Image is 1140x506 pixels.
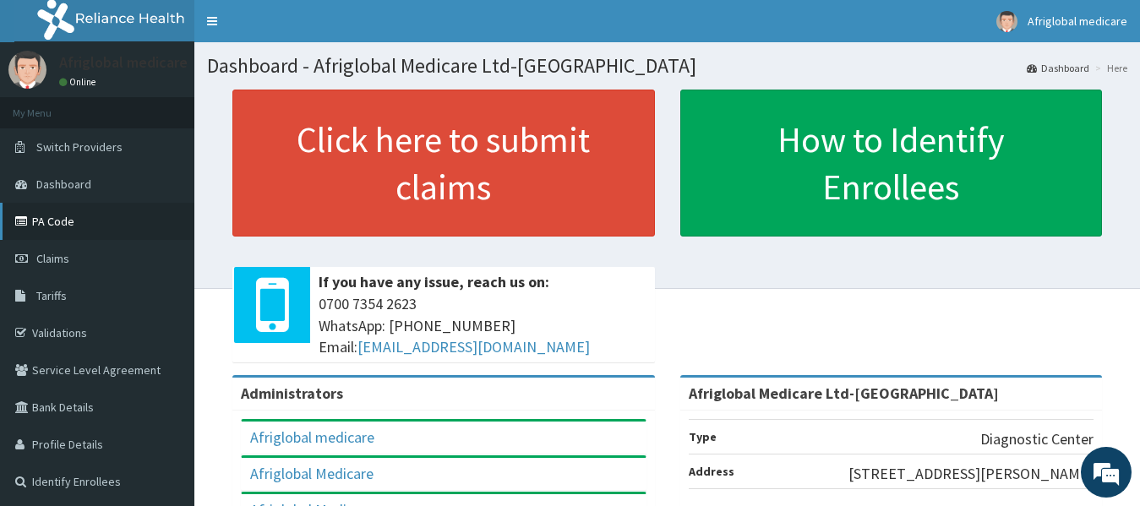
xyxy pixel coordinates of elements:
[59,55,188,70] p: Afriglobal medicare
[680,90,1103,237] a: How to Identify Enrollees
[689,384,999,403] strong: Afriglobal Medicare Ltd-[GEOGRAPHIC_DATA]
[319,272,549,291] b: If you have any issue, reach us on:
[319,293,646,358] span: 0700 7354 2623 WhatsApp: [PHONE_NUMBER] Email:
[250,464,374,483] a: Afriglobal Medicare
[241,384,343,403] b: Administrators
[980,428,1094,450] p: Diagnostic Center
[1091,61,1127,75] li: Here
[59,76,100,88] a: Online
[689,429,717,444] b: Type
[357,337,590,356] a: [EMAIL_ADDRESS][DOMAIN_NAME]
[996,11,1017,32] img: User Image
[36,288,67,303] span: Tariffs
[232,90,655,237] a: Click here to submit claims
[36,139,123,155] span: Switch Providers
[36,251,69,266] span: Claims
[250,427,374,447] a: Afriglobal medicare
[1027,61,1089,75] a: Dashboard
[36,177,91,192] span: Dashboard
[689,464,734,479] b: Address
[207,55,1127,77] h1: Dashboard - Afriglobal Medicare Ltd-[GEOGRAPHIC_DATA]
[1028,14,1127,29] span: Afriglobal medicare
[848,463,1094,485] p: [STREET_ADDRESS][PERSON_NAME]
[8,51,46,89] img: User Image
